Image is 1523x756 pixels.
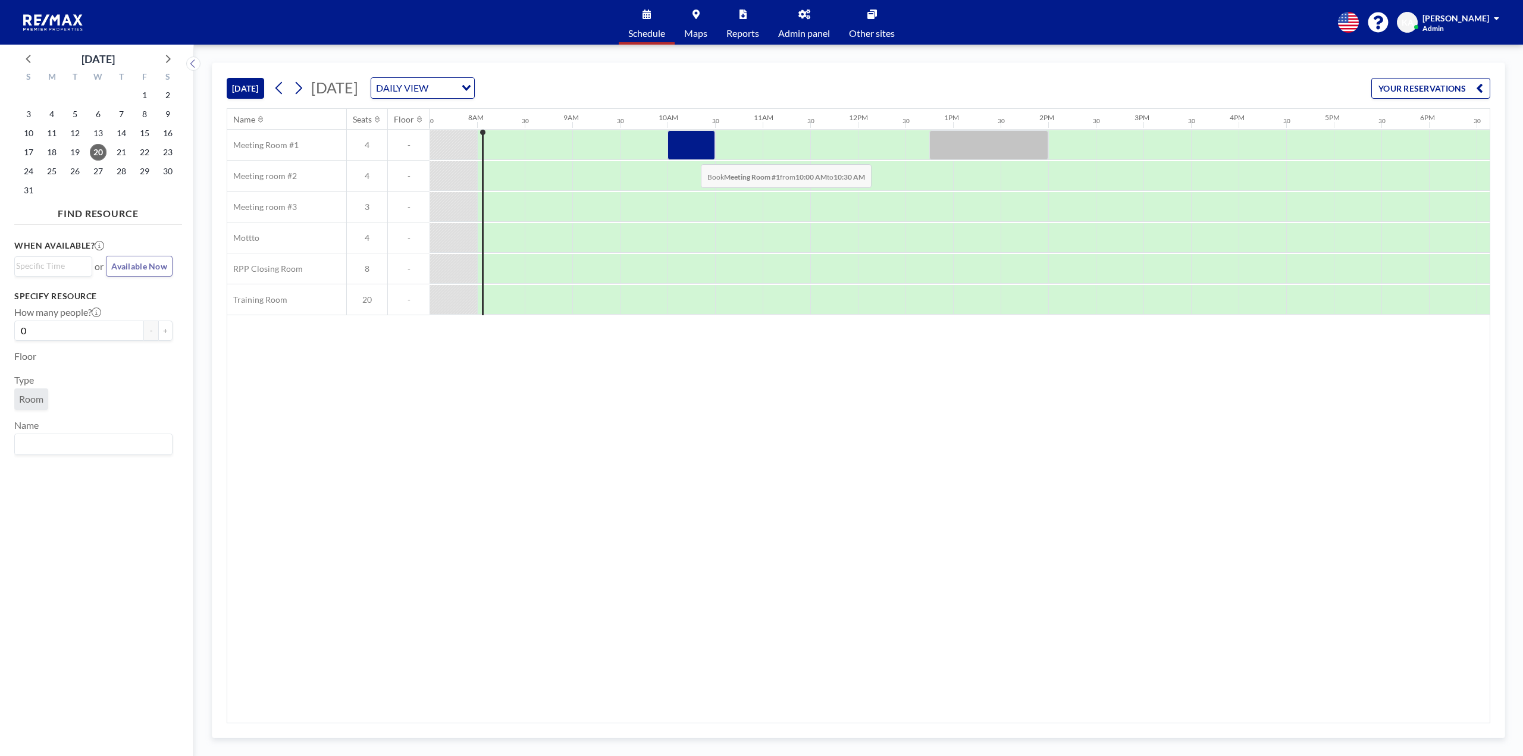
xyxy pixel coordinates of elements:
[227,140,299,150] span: Meeting Room #1
[20,125,37,142] span: Sunday, August 10, 2025
[347,294,387,305] span: 20
[113,163,130,180] span: Thursday, August 28, 2025
[133,70,156,86] div: F
[227,171,297,181] span: Meeting room #2
[95,261,104,272] span: or
[109,70,133,86] div: T
[159,144,176,161] span: Saturday, August 23, 2025
[807,117,814,125] div: 30
[394,114,414,125] div: Floor
[778,29,830,38] span: Admin panel
[849,29,895,38] span: Other sites
[159,87,176,103] span: Saturday, August 2, 2025
[87,70,110,86] div: W
[156,70,179,86] div: S
[944,113,959,122] div: 1PM
[902,117,910,125] div: 30
[388,233,430,243] span: -
[427,117,434,125] div: 30
[111,261,167,271] span: Available Now
[227,294,287,305] span: Training Room
[82,51,115,67] div: [DATE]
[227,202,297,212] span: Meeting room #3
[1039,113,1054,122] div: 2PM
[67,144,83,161] span: Tuesday, August 19, 2025
[998,117,1005,125] div: 30
[353,114,372,125] div: Seats
[1188,117,1195,125] div: 30
[67,106,83,123] span: Tuesday, August 5, 2025
[20,163,37,180] span: Sunday, August 24, 2025
[19,11,88,34] img: organization-logo
[388,263,430,274] span: -
[712,117,719,125] div: 30
[14,291,173,302] h3: Specify resource
[347,202,387,212] span: 3
[14,306,101,318] label: How many people?
[371,78,474,98] div: Search for option
[347,263,387,274] span: 8
[347,171,387,181] span: 4
[227,263,303,274] span: RPP Closing Room
[388,171,430,181] span: -
[468,113,484,122] div: 8AM
[15,257,92,275] div: Search for option
[20,106,37,123] span: Sunday, August 3, 2025
[43,125,60,142] span: Monday, August 11, 2025
[1325,113,1340,122] div: 5PM
[43,106,60,123] span: Monday, August 4, 2025
[20,182,37,199] span: Sunday, August 31, 2025
[1378,117,1386,125] div: 30
[158,321,173,341] button: +
[20,144,37,161] span: Sunday, August 17, 2025
[16,259,85,272] input: Search for option
[754,113,773,122] div: 11AM
[701,164,872,188] span: Book from to
[15,434,172,454] div: Search for option
[374,80,431,96] span: DAILY VIEW
[90,144,106,161] span: Wednesday, August 20, 2025
[106,256,173,277] button: Available Now
[1093,117,1100,125] div: 30
[1422,24,1444,33] span: Admin
[14,419,39,431] label: Name
[388,140,430,150] span: -
[833,172,865,181] b: 10:30 AM
[617,117,624,125] div: 30
[388,202,430,212] span: -
[136,144,153,161] span: Friday, August 22, 2025
[43,144,60,161] span: Monday, August 18, 2025
[136,163,153,180] span: Friday, August 29, 2025
[64,70,87,86] div: T
[347,140,387,150] span: 4
[159,125,176,142] span: Saturday, August 16, 2025
[726,29,759,38] span: Reports
[1402,17,1414,28] span: KA
[19,393,43,405] span: Room
[233,114,255,125] div: Name
[432,80,455,96] input: Search for option
[849,113,868,122] div: 12PM
[684,29,707,38] span: Maps
[90,106,106,123] span: Wednesday, August 6, 2025
[795,172,827,181] b: 10:00 AM
[1420,113,1435,122] div: 6PM
[136,87,153,103] span: Friday, August 1, 2025
[563,113,579,122] div: 9AM
[113,106,130,123] span: Thursday, August 7, 2025
[1371,78,1490,99] button: YOUR RESERVATIONS
[1135,113,1149,122] div: 3PM
[113,125,130,142] span: Thursday, August 14, 2025
[1474,117,1481,125] div: 30
[40,70,64,86] div: M
[14,374,34,386] label: Type
[16,437,165,452] input: Search for option
[113,144,130,161] span: Thursday, August 21, 2025
[311,79,358,96] span: [DATE]
[136,106,153,123] span: Friday, August 8, 2025
[388,294,430,305] span: -
[522,117,529,125] div: 30
[159,163,176,180] span: Saturday, August 30, 2025
[144,321,158,341] button: -
[628,29,665,38] span: Schedule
